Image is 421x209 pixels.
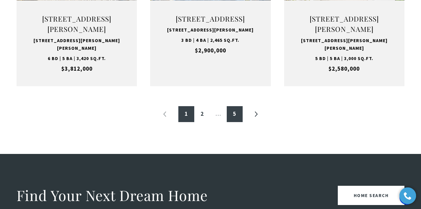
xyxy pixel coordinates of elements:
a: » [248,106,264,122]
a: Home Search [338,186,405,205]
a: 1 [178,106,194,122]
a: 5 [227,106,243,122]
h2: Find Your Next Dream Home [17,186,208,205]
li: Next page [248,106,264,122]
a: 2 [194,106,210,122]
